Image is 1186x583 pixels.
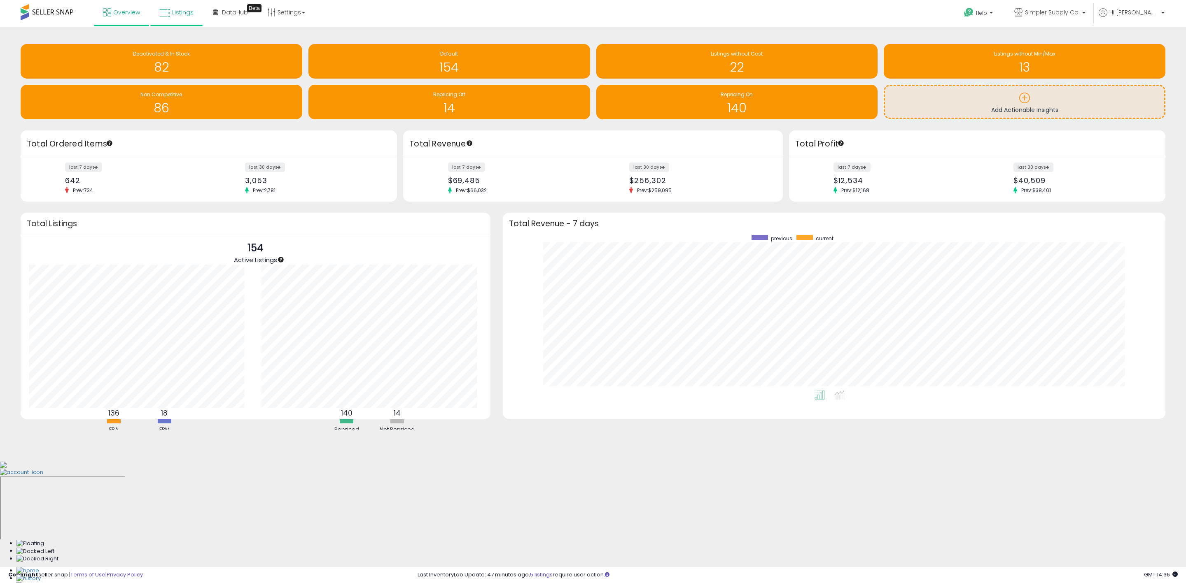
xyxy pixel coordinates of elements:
[25,101,298,115] h1: 86
[1017,187,1055,194] span: Prev: $38,401
[16,555,58,563] img: Docked Right
[885,86,1164,118] a: Add Actionable Insights
[964,7,974,18] i: Get Help
[322,426,371,434] div: Repriced
[888,60,1161,74] h1: 13
[133,50,190,57] span: Deactivated & In Stock
[833,163,871,172] label: last 7 days
[976,9,987,16] span: Help
[308,44,590,79] a: Default 154
[140,91,182,98] span: Non Competitive
[1013,176,1151,185] div: $40,509
[409,138,777,150] h3: Total Revenue
[721,91,753,98] span: Repricing On
[16,540,44,548] img: Floating
[711,50,763,57] span: Listings without Cost
[509,221,1159,227] h3: Total Revenue - 7 days
[16,548,54,555] img: Docked Left
[69,187,97,194] span: Prev: 734
[448,163,485,172] label: last 7 days
[452,187,491,194] span: Prev: $66,032
[833,176,971,185] div: $12,534
[1025,8,1080,16] span: Simpler Supply Co.
[172,8,194,16] span: Listings
[837,139,845,147] div: Tooltip anchor
[313,60,586,74] h1: 154
[994,50,1055,57] span: Listings without Min/Max
[1099,8,1165,27] a: Hi [PERSON_NAME]
[600,101,874,115] h1: 140
[629,176,768,185] div: $256,302
[313,101,586,115] h1: 14
[27,138,391,150] h3: Total Ordered Items
[991,106,1058,114] span: Add Actionable Insights
[245,176,383,185] div: 3,053
[161,408,168,418] b: 18
[16,575,41,583] img: History
[140,426,189,434] div: FBM
[234,255,277,264] span: Active Listings
[884,44,1165,79] a: Listings without Min/Max 13
[433,91,465,98] span: Repricing Off
[816,235,833,242] span: current
[633,187,676,194] span: Prev: $259,095
[341,408,353,418] b: 140
[596,85,878,119] a: Repricing On 140
[27,221,484,227] h3: Total Listings
[113,8,140,16] span: Overview
[234,240,277,256] p: 154
[1013,163,1053,172] label: last 30 days
[25,60,298,74] h1: 82
[394,408,401,418] b: 14
[89,426,138,434] div: FBA
[448,176,587,185] div: $69,485
[440,50,458,57] span: Default
[277,256,285,263] div: Tooltip anchor
[65,176,203,185] div: 642
[108,408,119,418] b: 136
[1109,8,1159,16] span: Hi [PERSON_NAME]
[596,44,878,79] a: Listings without Cost 22
[21,85,302,119] a: Non Competitive 86
[249,187,280,194] span: Prev: 2,781
[466,139,473,147] div: Tooltip anchor
[308,85,590,119] a: Repricing Off 14
[629,163,669,172] label: last 30 days
[245,163,285,172] label: last 30 days
[222,8,248,16] span: DataHub
[795,138,1159,150] h3: Total Profit
[106,139,113,147] div: Tooltip anchor
[373,426,422,434] div: Not Repriced
[957,1,1001,27] a: Help
[21,44,302,79] a: Deactivated & In Stock 82
[16,567,39,575] img: Home
[65,163,102,172] label: last 7 days
[247,4,261,12] div: Tooltip anchor
[837,187,873,194] span: Prev: $12,168
[600,60,874,74] h1: 22
[771,235,792,242] span: previous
